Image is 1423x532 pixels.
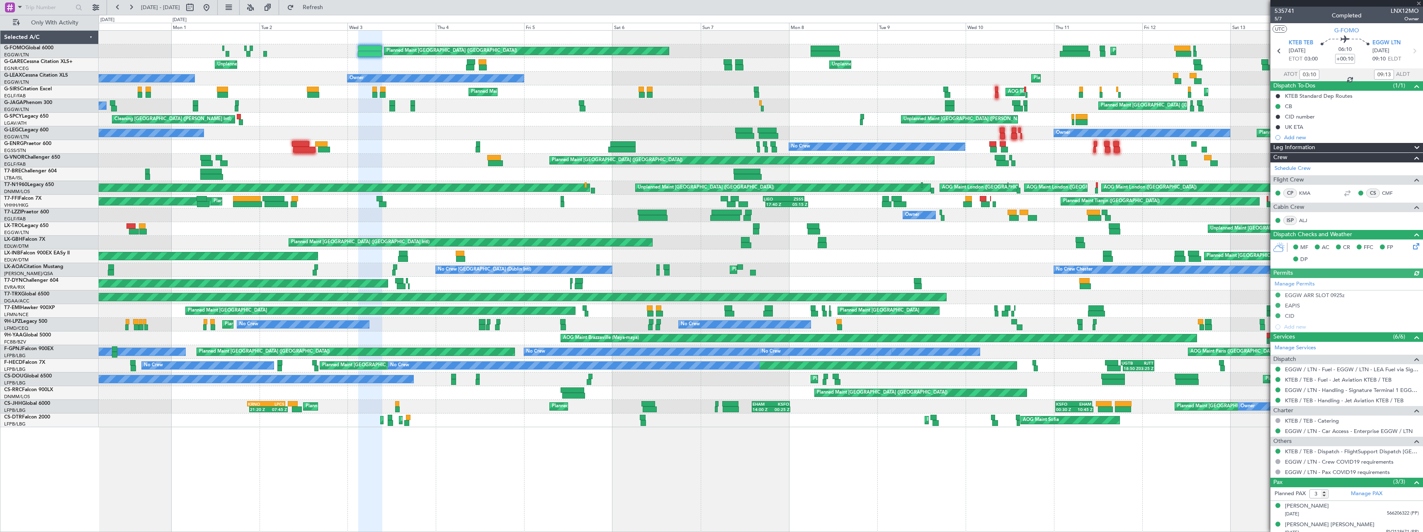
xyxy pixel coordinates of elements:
[1391,15,1419,22] span: Owner
[1137,360,1153,365] div: RJTT
[4,141,51,146] a: G-ENRGPraetor 600
[4,251,20,256] span: LX-INB
[1396,70,1410,79] span: ALDT
[787,202,807,207] div: 05:15 Z
[4,278,23,283] span: T7-DYN
[813,373,944,385] div: Planned Maint [GEOGRAPHIC_DATA] ([GEOGRAPHIC_DATA])
[4,155,24,160] span: G-VNOR
[4,73,22,78] span: G-LEAX
[1388,55,1401,63] span: ELDT
[1372,47,1389,55] span: [DATE]
[1300,244,1308,252] span: MF
[4,210,21,215] span: T7-LZZI
[4,155,60,160] a: G-VNORChallenger 650
[526,346,545,358] div: No Crew
[4,292,21,297] span: T7-TRX
[22,20,87,26] span: Only With Activity
[1285,511,1299,517] span: [DATE]
[732,264,863,276] div: Planned Maint [GEOGRAPHIC_DATA] ([GEOGRAPHIC_DATA])
[4,73,68,78] a: G-LEAXCessna Citation XLS
[214,195,352,208] div: Planned Maint [GEOGRAPHIC_DATA] ([GEOGRAPHIC_DATA] Intl)
[1275,344,1316,352] a: Manage Services
[4,210,49,215] a: T7-LZZIPraetor 600
[1056,264,1093,276] div: No Crew Chester
[4,65,29,72] a: EGNR/CEG
[1391,7,1419,15] span: LNX12MO
[4,325,28,331] a: LFMD/CEQ
[4,339,26,345] a: FCBB/BZV
[1284,134,1419,141] div: Add new
[4,360,22,365] span: F-HECD
[296,5,330,10] span: Refresh
[239,318,258,331] div: No Crew
[877,23,966,30] div: Tue 9
[114,113,231,126] div: Cleaning [GEOGRAPHIC_DATA] ([PERSON_NAME] Intl)
[4,148,26,154] a: EGSS/STN
[1231,23,1319,30] div: Sat 13
[1299,217,1318,224] a: ALJ
[789,23,877,30] div: Mon 8
[4,120,27,126] a: LGAV/ATH
[1190,346,1277,358] div: AOG Maint Paris ([GEOGRAPHIC_DATA])
[4,52,29,58] a: EGGW/LTN
[4,353,26,359] a: LFPB/LBG
[4,134,29,140] a: EGGW/LTN
[4,312,29,318] a: LFMN/NCE
[524,23,612,30] div: Fri 5
[471,86,602,98] div: Planned Maint [GEOGRAPHIC_DATA] ([GEOGRAPHIC_DATA])
[1273,175,1304,185] span: Flight Crew
[306,400,436,413] div: Planned Maint [GEOGRAPHIC_DATA] ([GEOGRAPHIC_DATA])
[386,45,517,57] div: Planned Maint [GEOGRAPHIC_DATA] ([GEOGRAPHIC_DATA])
[4,59,23,64] span: G-GARE
[4,223,22,228] span: LX-TRO
[4,264,23,269] span: LX-AOA
[1074,407,1093,412] div: 10:45 Z
[4,196,41,201] a: T7-FFIFalcon 7X
[4,175,23,181] a: LTBA/ISL
[401,414,500,426] div: Planned Maint [GEOGRAPHIC_DATA] (Ataturk)
[4,230,29,236] a: EGGW/LTN
[771,401,789,406] div: KSFO
[612,23,701,30] div: Sat 6
[100,17,114,24] div: [DATE]
[681,318,700,331] div: No Crew
[1393,477,1405,486] span: (3/3)
[4,93,26,99] a: EGLF/FAB
[1387,244,1393,252] span: FP
[817,387,947,399] div: Planned Maint [GEOGRAPHIC_DATA] ([GEOGRAPHIC_DATA])
[4,182,54,187] a: T7-N1960Legacy 650
[4,257,29,263] a: EDLW/DTM
[390,359,409,372] div: No Crew
[762,346,781,358] div: No Crew
[552,400,682,413] div: Planned Maint [GEOGRAPHIC_DATA] ([GEOGRAPHIC_DATA])
[4,346,22,351] span: F-GPNJ
[1241,400,1255,413] div: Owner
[4,319,47,324] a: 9H-LPZLegacy 500
[4,169,57,174] a: T7-BREChallenger 604
[172,17,187,24] div: [DATE]
[1122,360,1138,365] div: UGTB
[1364,244,1373,252] span: FFC
[1177,400,1308,413] div: Planned Maint [GEOGRAPHIC_DATA] ([GEOGRAPHIC_DATA])
[1054,23,1142,30] div: Thu 11
[1124,366,1139,371] div: 18:50 Z
[4,251,70,256] a: LX-INBFalcon 900EX EASy II
[4,415,22,420] span: CS-DTR
[1101,99,1231,112] div: Planned Maint [GEOGRAPHIC_DATA] ([GEOGRAPHIC_DATA])
[1023,414,1059,426] div: AOG Maint Sofia
[4,401,50,406] a: CS-JHHGlobal 6000
[4,360,45,365] a: F-HECDFalcon 7X
[1285,92,1353,99] div: KTEB Standard Dep Routes
[1073,401,1091,406] div: EHAM
[1285,366,1419,373] a: EGGW / LTN - Fuel - EGGW / LTN - LEA Fuel via Signature in EGGW
[1285,376,1391,383] a: KTEB / TEB - Fuel - Jet Aviation KTEB / TEB
[1285,113,1315,120] div: CID number
[1275,15,1294,22] span: 5/7
[4,243,29,249] a: EDLW/DTM
[766,202,787,207] div: 17:40 Z
[4,366,26,372] a: LFPB/LBG
[9,16,90,29] button: Only With Activity
[1056,401,1073,406] div: KSFO
[4,387,53,392] a: CS-RRCFalcon 900LX
[4,161,26,167] a: EGLF/FAB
